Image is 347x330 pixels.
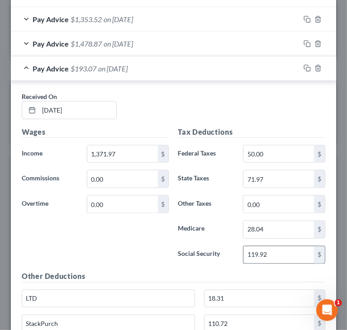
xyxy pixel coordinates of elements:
[243,196,314,213] input: 0.00
[22,127,169,138] h5: Wages
[174,221,239,239] label: Medicare
[39,102,116,119] input: MM/DD/YYYY
[314,170,325,188] div: $
[87,196,158,213] input: 0.00
[316,299,338,321] iframe: Intercom live chat
[17,195,82,213] label: Overtime
[71,15,102,24] span: $1,353.52
[33,39,69,48] span: Pay Advice
[71,39,102,48] span: $1,478.87
[158,196,169,213] div: $
[22,290,195,307] input: Specify...
[87,170,158,188] input: 0.00
[158,170,169,188] div: $
[71,64,96,73] span: $193.07
[22,93,57,100] span: Received On
[98,64,128,73] span: on [DATE]
[104,15,133,24] span: on [DATE]
[314,290,325,307] div: $
[174,170,239,188] label: State Taxes
[243,146,314,163] input: 0.00
[314,196,325,213] div: $
[243,221,314,238] input: 0.00
[22,149,43,157] span: Income
[22,271,325,283] h5: Other Deductions
[104,39,133,48] span: on [DATE]
[174,195,239,213] label: Other Taxes
[243,170,314,188] input: 0.00
[314,246,325,264] div: $
[178,127,326,138] h5: Tax Deductions
[174,145,239,163] label: Federal Taxes
[204,290,314,307] input: 0.00
[87,146,158,163] input: 0.00
[33,15,69,24] span: Pay Advice
[314,146,325,163] div: $
[335,299,342,306] span: 1
[243,246,314,264] input: 0.00
[17,170,82,188] label: Commissions
[314,221,325,238] div: $
[158,146,169,163] div: $
[174,246,239,264] label: Social Security
[33,64,69,73] span: Pay Advice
